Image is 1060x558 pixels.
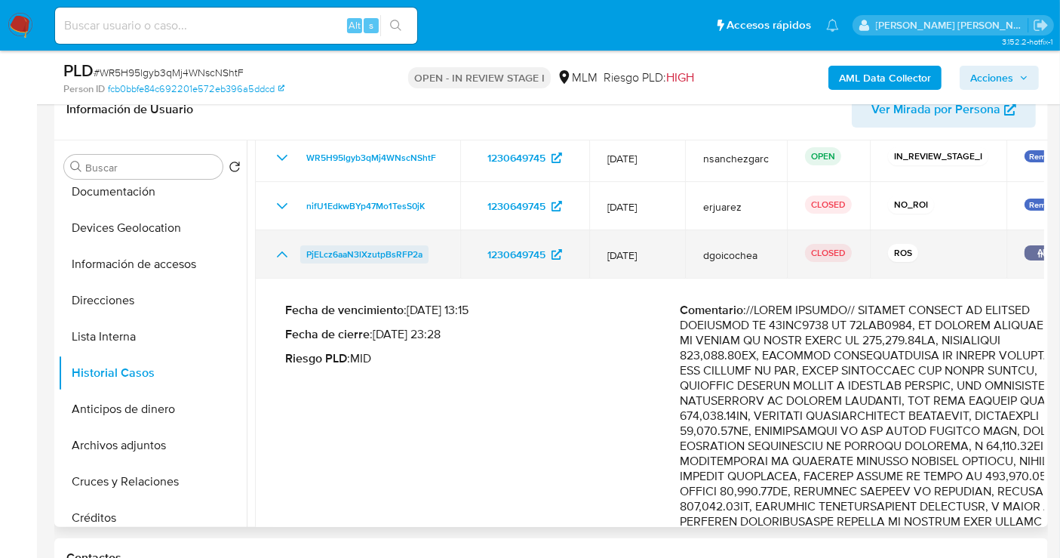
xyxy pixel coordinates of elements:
a: Notificaciones [826,19,839,32]
button: Direcciones [58,282,247,319]
button: Historial Casos [58,355,247,391]
span: Acciones [970,66,1013,90]
span: HIGH [666,69,694,86]
button: AML Data Collector [828,66,942,90]
button: Ver Mirada por Persona [852,91,1036,128]
b: Person ID [63,82,105,96]
button: Buscar [70,161,82,173]
button: Documentación [58,174,247,210]
span: 3.152.2-hotfix-1 [1002,35,1052,48]
span: Riesgo PLD: [604,69,694,86]
input: Buscar [85,161,217,174]
button: Créditos [58,500,247,536]
button: Devices Geolocation [58,210,247,246]
button: Volver al orden por defecto [229,161,241,177]
button: search-icon [380,15,411,36]
b: AML Data Collector [839,66,931,90]
h1: Información de Usuario [66,102,193,117]
span: Ver Mirada por Persona [871,91,1000,128]
input: Buscar usuario o caso... [55,16,417,35]
span: Alt [349,18,361,32]
button: Anticipos de dinero [58,391,247,427]
div: MLM [557,69,598,86]
button: Información de accesos [58,246,247,282]
button: Archivos adjuntos [58,427,247,464]
p: nancy.sanchezgarcia@mercadolibre.com.mx [876,18,1028,32]
span: # WR5H95lgyb3qMj4WNscNShtF [94,65,244,80]
button: Lista Interna [58,319,247,355]
b: PLD [63,58,94,82]
p: OPEN - IN REVIEW STAGE I [408,67,551,88]
span: Accesos rápidos [727,17,811,33]
button: Cruces y Relaciones [58,464,247,500]
button: Acciones [960,66,1039,90]
a: fcb0bbfe84c692201e572eb396a5ddcd [108,82,284,96]
span: s [369,18,373,32]
a: Salir [1033,17,1049,33]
